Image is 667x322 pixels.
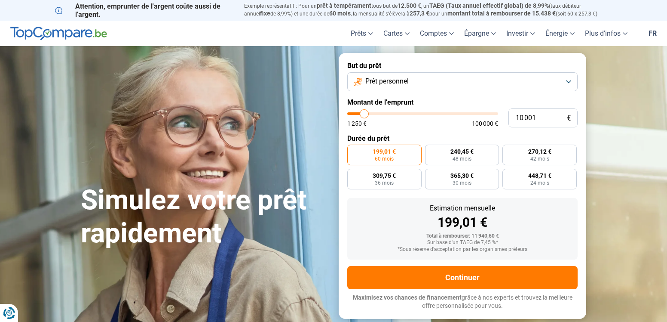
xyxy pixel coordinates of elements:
[530,180,549,186] span: 24 mois
[354,216,571,229] div: 199,01 €
[347,266,578,289] button: Continuer
[347,134,578,142] label: Durée du prêt
[375,156,394,161] span: 60 mois
[244,2,612,18] p: Exemple représentatif : Pour un tous but de , un (taux débiteur annuel de 8,99%) et une durée de ...
[375,180,394,186] span: 36 mois
[10,27,107,40] img: TopCompare
[540,21,580,46] a: Énergie
[354,240,571,246] div: Sur base d'un TAEG de 7,45 %*
[450,173,474,179] span: 365,30 €
[528,149,551,155] span: 270,12 €
[567,115,571,122] span: €
[398,2,421,9] span: 12.500 €
[459,21,501,46] a: Épargne
[81,184,328,250] h1: Simulez votre prêt rapidement
[378,21,415,46] a: Cartes
[429,2,549,9] span: TAEG (Taux annuel effectif global) de 8,99%
[55,2,234,19] p: Attention, emprunter de l'argent coûte aussi de l'argent.
[354,233,571,239] div: Total à rembourser: 11 940,60 €
[410,10,429,17] span: 257,3 €
[643,21,662,46] a: fr
[346,21,378,46] a: Prêts
[365,77,409,86] span: Prêt personnel
[347,294,578,310] p: grâce à nos experts et trouvez la meilleure offre personnalisée pour vous.
[260,10,270,17] span: fixe
[329,10,351,17] span: 60 mois
[528,173,551,179] span: 448,71 €
[353,294,462,301] span: Maximisez vos chances de financement
[415,21,459,46] a: Comptes
[373,173,396,179] span: 309,75 €
[453,180,471,186] span: 30 mois
[501,21,540,46] a: Investir
[453,156,471,161] span: 48 mois
[347,121,367,127] span: 1 250 €
[317,2,371,9] span: prêt à tempérament
[347,98,578,106] label: Montant de l'emprunt
[347,62,578,70] label: But du prêt
[530,156,549,161] span: 42 mois
[354,247,571,253] div: *Sous réserve d'acceptation par les organismes prêteurs
[373,149,396,155] span: 199,01 €
[354,205,571,212] div: Estimation mensuelle
[447,10,556,17] span: montant total à rembourser de 15.438 €
[472,121,498,127] span: 100 000 €
[347,72,578,91] button: Prêt personnel
[450,149,474,155] span: 240,45 €
[580,21,633,46] a: Plus d'infos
